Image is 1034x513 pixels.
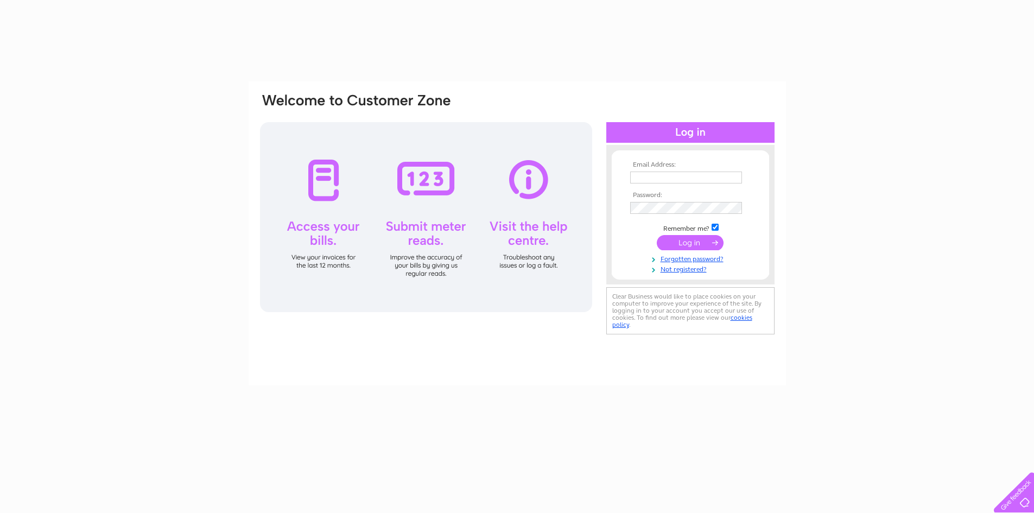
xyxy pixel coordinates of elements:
[630,263,753,274] a: Not registered?
[627,222,753,233] td: Remember me?
[630,253,753,263] a: Forgotten password?
[606,287,775,334] div: Clear Business would like to place cookies on your computer to improve your experience of the sit...
[612,314,752,328] a: cookies policy
[627,161,753,169] th: Email Address:
[657,235,724,250] input: Submit
[627,192,753,199] th: Password:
